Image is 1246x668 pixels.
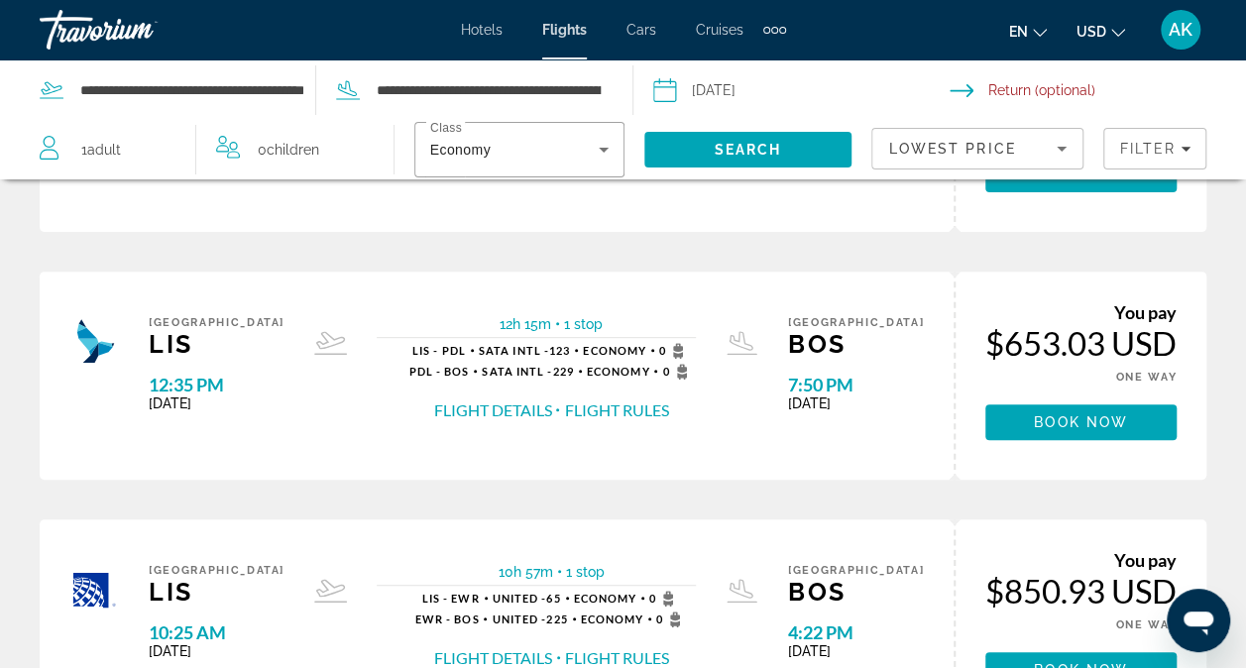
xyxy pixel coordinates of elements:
[1115,371,1177,384] span: ONE WAY
[649,591,680,607] span: 0
[763,14,786,46] button: Extra navigation items
[149,643,284,659] span: [DATE]
[1076,17,1125,46] button: Change currency
[985,157,1177,192] button: Book now
[788,643,924,659] span: [DATE]
[985,301,1177,323] div: You pay
[482,365,552,378] span: SATA Intl -
[493,592,561,605] span: 65
[1155,9,1206,51] button: User Menu
[430,142,491,158] span: Economy
[715,142,782,158] span: Search
[412,344,466,357] span: LIS - PDL
[87,142,121,158] span: Adult
[492,612,546,625] span: United -
[574,592,637,605] span: Economy
[1009,17,1047,46] button: Change language
[985,571,1177,611] div: $850.93 USD
[422,592,480,605] span: LIS - EWR
[479,344,570,357] span: 123
[461,22,503,38] a: Hotels
[20,120,394,179] button: Travelers: 1 adult, 0 children
[149,374,284,395] span: 12:35 PM
[564,399,668,421] button: Flight Rules
[788,577,924,607] span: BOS
[1167,589,1230,652] iframe: Button to launch messaging window
[1103,128,1206,169] button: Filters
[1034,414,1128,430] span: Book now
[662,364,693,380] span: 0
[985,404,1177,440] button: Book now
[149,621,284,643] span: 10:25 AM
[788,564,924,577] span: [GEOGRAPHIC_DATA]
[415,612,480,625] span: EWR - BOS
[149,564,284,577] span: [GEOGRAPHIC_DATA]
[656,612,687,627] span: 0
[985,549,1177,571] div: You pay
[479,344,549,357] span: SATA Intl -
[430,122,462,135] mat-label: Class
[985,323,1177,363] div: $653.03 USD
[149,395,284,411] span: [DATE]
[1009,24,1028,40] span: en
[587,365,650,378] span: Economy
[149,577,284,607] span: LIS
[542,22,587,38] a: Flights
[950,60,1246,120] button: Select return date
[493,592,547,605] span: United -
[788,374,924,395] span: 7:50 PM
[1076,24,1106,40] span: USD
[149,329,284,359] span: LIS
[40,4,238,56] a: Travorium
[888,141,1015,157] span: Lowest Price
[653,60,950,120] button: Select depart date
[696,22,743,38] a: Cruises
[659,343,690,359] span: 0
[267,142,319,158] span: Children
[433,399,551,421] button: Flight Details
[149,316,284,329] span: [GEOGRAPHIC_DATA]
[564,316,603,332] span: 1 stop
[258,136,319,164] span: 0
[492,612,567,625] span: 225
[581,612,644,625] span: Economy
[788,621,924,643] span: 4:22 PM
[626,22,656,38] a: Cars
[69,316,119,366] img: Airline logo
[888,137,1067,161] mat-select: Sort by
[1119,141,1176,157] span: Filter
[566,564,605,580] span: 1 stop
[788,329,924,359] span: BOS
[500,316,551,332] span: 12h 15m
[69,564,119,613] img: Airline logo
[482,365,573,378] span: 229
[644,132,852,167] button: Search
[1169,20,1192,40] span: AK
[788,395,924,411] span: [DATE]
[583,344,646,357] span: Economy
[788,316,924,329] span: [GEOGRAPHIC_DATA]
[81,136,121,164] span: 1
[408,365,469,378] span: PDL - BOS
[499,564,553,580] span: 10h 57m
[1115,618,1177,631] span: ONE WAY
